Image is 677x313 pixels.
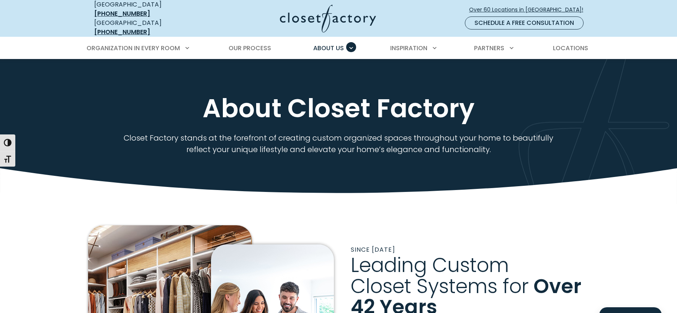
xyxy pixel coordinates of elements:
[469,6,589,14] span: Over 60 Locations in [GEOGRAPHIC_DATA]!
[114,132,564,155] p: Closet Factory stands at the forefront of creating custom organized spaces throughout your home t...
[351,245,589,254] p: Since [DATE]
[390,44,427,52] span: Inspiration
[553,44,588,52] span: Locations
[94,9,150,18] a: [PHONE_NUMBER]
[474,44,504,52] span: Partners
[280,5,376,33] img: Closet Factory Logo
[87,44,180,52] span: Organization in Every Room
[351,251,509,279] span: Leading Custom
[351,272,529,300] span: Closet Systems for
[94,28,150,36] a: [PHONE_NUMBER]
[465,16,584,29] a: Schedule a Free Consultation
[469,3,590,16] a: Over 60 Locations in [GEOGRAPHIC_DATA]!
[94,18,205,37] div: [GEOGRAPHIC_DATA]
[81,38,596,59] nav: Primary Menu
[229,44,271,52] span: Our Process
[93,94,584,123] h1: About Closet Factory
[313,44,344,52] span: About Us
